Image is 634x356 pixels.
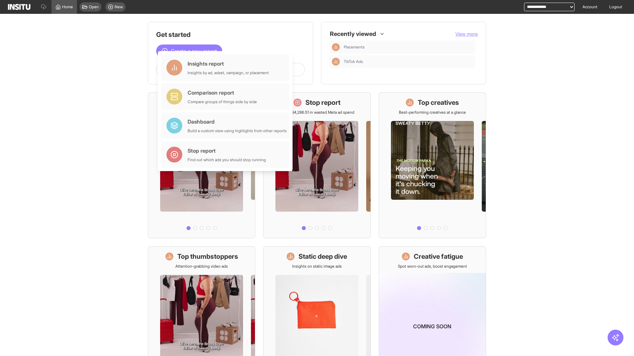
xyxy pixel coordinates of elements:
[263,92,370,238] a: Stop reportSave £34,286.51 in wasted Meta ad spend
[344,59,363,64] span: TikTok Ads
[332,58,340,66] div: Insights
[62,4,73,10] span: Home
[188,60,269,68] div: Insights report
[188,128,287,133] div: Build a custom view using highlights from other reports
[188,70,269,75] div: Insights by ad, adset, campaign, or placement
[188,118,287,126] div: Dashboard
[156,30,305,39] h1: Get started
[344,59,473,64] span: TikTok Ads
[8,4,30,10] img: Logo
[399,110,466,115] p: Best-performing creatives at a glance
[175,264,228,269] p: Attention-grabbing video ads
[89,4,99,10] span: Open
[280,110,354,115] p: Save £34,286.51 in wasted Meta ad spend
[299,252,347,261] h1: Static deep dive
[171,47,217,55] span: Create a new report
[344,44,473,50] span: Placements
[379,92,486,238] a: Top creativesBest-performing creatives at a glance
[418,98,459,107] h1: Top creatives
[148,92,255,238] a: What's live nowSee all active ads instantly
[188,147,266,155] div: Stop report
[156,44,222,58] button: Create a new report
[344,44,365,50] span: Placements
[188,157,266,163] div: Find out which ads you should stop running
[177,252,238,261] h1: Top thumbstoppers
[115,4,123,10] span: New
[292,264,342,269] p: Insights on static image ads
[332,43,340,51] div: Insights
[188,99,257,104] div: Compare groups of things side by side
[188,89,257,97] div: Comparison report
[305,98,340,107] h1: Stop report
[455,31,478,37] button: View more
